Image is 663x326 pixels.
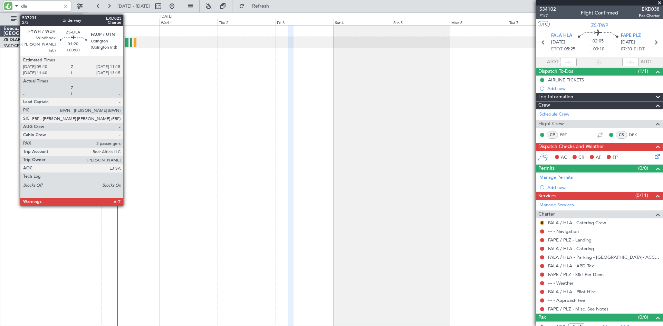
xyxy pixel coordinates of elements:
[538,210,555,218] span: Charter
[548,289,596,295] a: FALA / HLA - Pilot Hire
[102,19,160,25] div: Tue 30
[613,154,618,161] span: FP
[560,58,577,66] input: --:--
[560,132,575,138] a: PRF
[392,19,450,25] div: Sun 5
[8,13,75,24] button: All Aircraft
[84,14,95,20] div: [DATE]
[548,280,574,286] a: --- - Weather
[117,3,150,9] span: [DATE] - [DATE]
[564,46,575,53] span: 05:25
[160,19,218,25] div: Wed 1
[236,1,277,12] button: Refresh
[540,221,544,225] button: R
[639,6,660,13] span: EXD038
[246,4,275,9] span: Refresh
[538,143,604,151] span: Dispatch Checks and Weather
[548,297,585,303] a: --- - Approach Fee
[616,131,627,139] div: CS
[538,101,550,109] span: Crew
[538,93,573,101] span: Leg Information
[538,192,556,200] span: Services
[641,59,652,66] span: ALDT
[334,19,392,25] div: Sat 4
[638,314,648,321] span: (0/0)
[508,19,566,25] div: Tue 7
[621,46,632,53] span: 07:30
[547,86,660,91] div: Add new
[538,165,555,172] span: Permits
[551,32,572,39] span: FALA HLA
[3,38,18,42] span: ZS-DLA
[638,68,648,75] span: (1/1)
[538,314,546,322] span: Pax
[538,120,564,128] span: Flight Crew
[3,43,21,48] a: FACT/CPT
[548,246,594,251] a: FALA / HLA - Catering
[539,174,573,181] a: Manage Permits
[450,19,508,25] div: Mon 6
[629,132,644,138] a: DPK
[548,271,604,277] a: FAPE / PLZ - S&T Per Diem
[551,39,565,46] span: [DATE]
[621,32,641,39] span: FAPE PLZ
[591,22,608,29] span: ZS-TWP
[276,19,334,25] div: Fri 3
[548,228,579,234] a: --- - Navigation
[218,19,276,25] div: Thu 2
[581,9,618,17] div: Flight Confirmed
[539,111,569,118] a: Schedule Crew
[547,131,558,139] div: CP
[578,154,584,161] span: CR
[551,46,563,53] span: ETOT
[548,237,592,243] a: FAPE / PLZ - Landing
[538,68,573,76] span: Dispatch To-Dos
[21,1,61,11] input: A/C (Reg. or Type)
[161,14,172,20] div: [DATE]
[539,6,556,13] span: 534102
[18,17,73,21] span: All Aircraft
[548,77,584,83] div: AIRLINE TICKETS
[639,13,660,19] span: Pos Charter
[3,38,29,42] a: ZS-DLAPC-24
[548,220,606,226] a: FALA / HLA - Catering Crew
[547,185,660,190] div: Add new
[596,154,601,161] span: AF
[548,263,594,269] a: FALA / HLA - APD Tax
[538,21,550,27] button: UTC
[547,59,558,66] span: ATOT
[635,192,648,199] span: (0/11)
[539,13,556,19] span: P1/7
[561,154,567,161] span: AC
[548,254,660,260] a: FALA / HLA - Parking - [GEOGRAPHIC_DATA]- ACC # 1800
[539,202,574,209] a: Manage Services
[621,39,635,46] span: [DATE]
[548,306,608,312] a: FAPE / PLZ - Misc. See Notes
[638,165,648,172] span: (0/0)
[634,46,645,53] span: ELDT
[593,38,604,45] span: 02:05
